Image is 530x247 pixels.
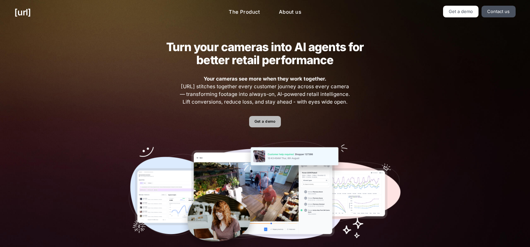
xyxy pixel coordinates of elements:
a: Contact us [482,6,516,17]
a: Get a demo [443,6,479,17]
strong: Your cameras see more when they work together. [204,76,326,82]
a: Get a demo [249,116,281,128]
h2: Turn your cameras into AI agents for better retail performance [155,40,374,67]
a: About us [274,6,307,19]
a: [URL] [14,6,31,19]
a: The Product [223,6,266,19]
span: [URL] stitches together every customer journey across every camera — transforming footage into al... [179,75,351,106]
